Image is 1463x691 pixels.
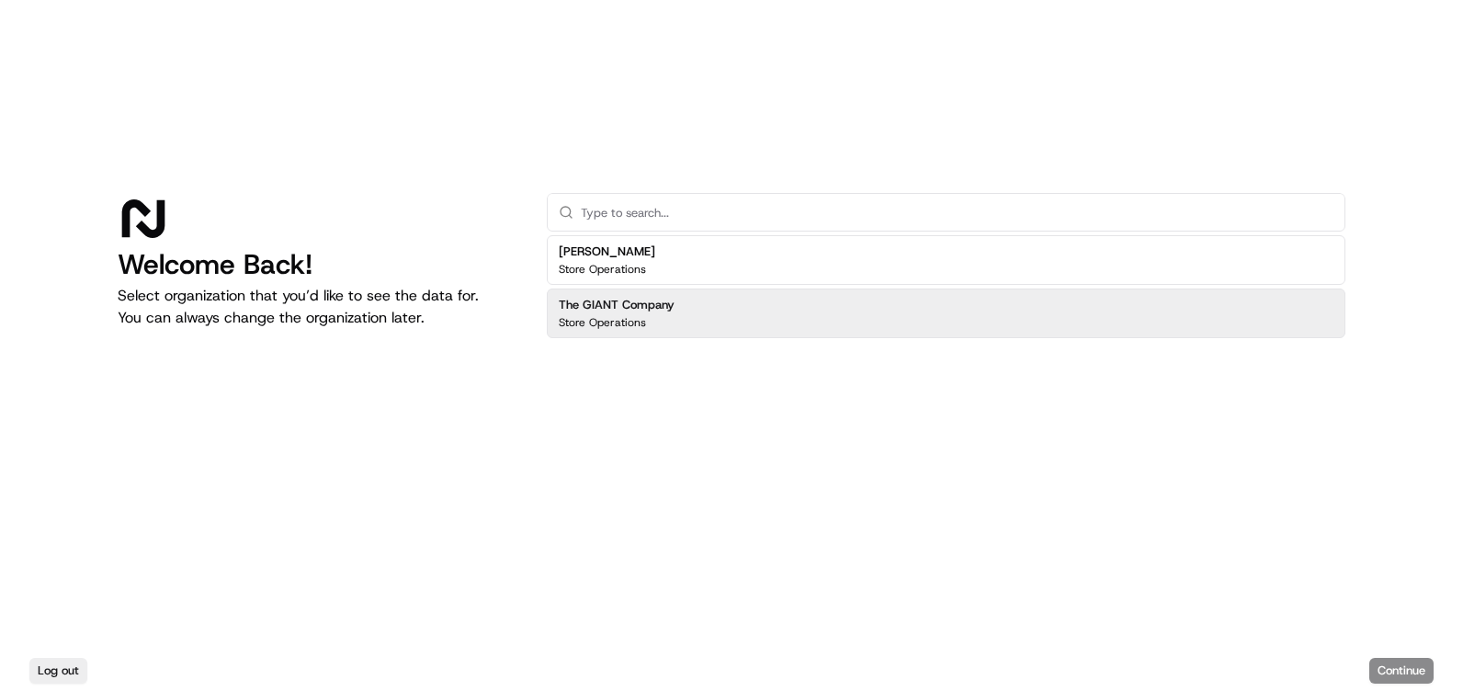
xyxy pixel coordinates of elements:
[559,315,646,330] p: Store Operations
[29,658,87,684] button: Log out
[118,285,517,329] p: Select organization that you’d like to see the data for. You can always change the organization l...
[559,244,655,260] h2: [PERSON_NAME]
[118,248,517,281] h1: Welcome Back!
[559,297,675,313] h2: The GIANT Company
[559,262,646,277] p: Store Operations
[581,194,1333,231] input: Type to search...
[547,232,1345,342] div: Suggestions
